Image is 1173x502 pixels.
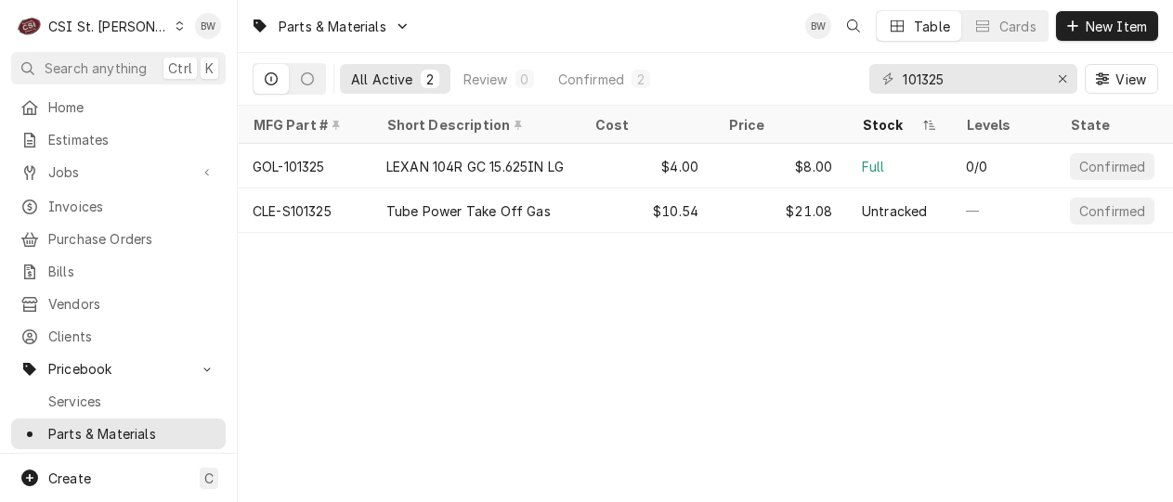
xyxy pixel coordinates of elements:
[519,70,530,89] div: 0
[253,157,325,176] div: GOL-101325
[386,201,551,221] div: Tube Power Take Off Gas
[580,144,713,188] div: $4.00
[11,451,226,482] a: Miscellaneous
[11,321,226,352] a: Clients
[48,162,189,182] span: Jobs
[11,124,226,155] a: Estimates
[862,115,918,135] div: Stock
[11,191,226,222] a: Invoices
[1070,115,1155,135] div: State
[279,17,386,36] span: Parts & Materials
[951,188,1055,233] div: —
[48,359,189,379] span: Pricebook
[805,13,831,39] div: Brad Wicks's Avatar
[966,157,987,176] div: 0/0
[48,294,216,314] span: Vendors
[713,188,847,233] div: $21.08
[635,70,646,89] div: 2
[195,13,221,39] div: BW
[11,52,226,84] button: Search anythingCtrlK
[48,262,216,281] span: Bills
[386,115,561,135] div: Short Description
[11,418,226,449] a: Parts & Materials
[862,201,927,221] div: Untracked
[48,424,216,444] span: Parts & Materials
[253,201,332,221] div: CLE-S101325
[1112,70,1150,89] span: View
[11,386,226,417] a: Services
[594,115,695,135] div: Cost
[48,17,169,36] div: CSI St. [PERSON_NAME]
[463,70,508,89] div: Review
[11,224,226,254] a: Purchase Orders
[580,188,713,233] div: $10.54
[253,115,353,135] div: MFG Part #
[48,392,216,411] span: Services
[713,144,847,188] div: $8.00
[728,115,828,135] div: Price
[48,327,216,346] span: Clients
[48,97,216,117] span: Home
[11,256,226,287] a: Bills
[862,157,885,176] div: Full
[903,64,1042,94] input: Keyword search
[386,157,564,176] div: LEXAN 104R GC 15.625IN LG
[205,58,214,78] span: K
[1077,201,1147,221] div: Confirmed
[204,469,214,488] span: C
[1077,157,1147,176] div: Confirmed
[839,11,868,41] button: Open search
[168,58,192,78] span: Ctrl
[351,70,413,89] div: All Active
[914,17,950,36] div: Table
[1085,64,1158,94] button: View
[11,354,226,384] a: Go to Pricebook
[17,13,43,39] div: C
[243,11,418,42] a: Go to Parts & Materials
[48,197,216,216] span: Invoices
[1056,11,1158,41] button: New Item
[45,58,147,78] span: Search anything
[48,470,91,486] span: Create
[1048,64,1077,94] button: Erase input
[11,92,226,122] a: Home
[17,13,43,39] div: CSI St. Louis's Avatar
[48,130,216,149] span: Estimates
[424,70,436,89] div: 2
[966,115,1036,135] div: Levels
[11,157,226,187] a: Go to Jobs
[195,13,221,39] div: Brad Wicks's Avatar
[48,229,216,249] span: Purchase Orders
[11,289,226,319] a: Vendors
[558,70,624,89] div: Confirmed
[805,13,831,39] div: BW
[999,17,1036,36] div: Cards
[1082,17,1151,36] span: New Item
